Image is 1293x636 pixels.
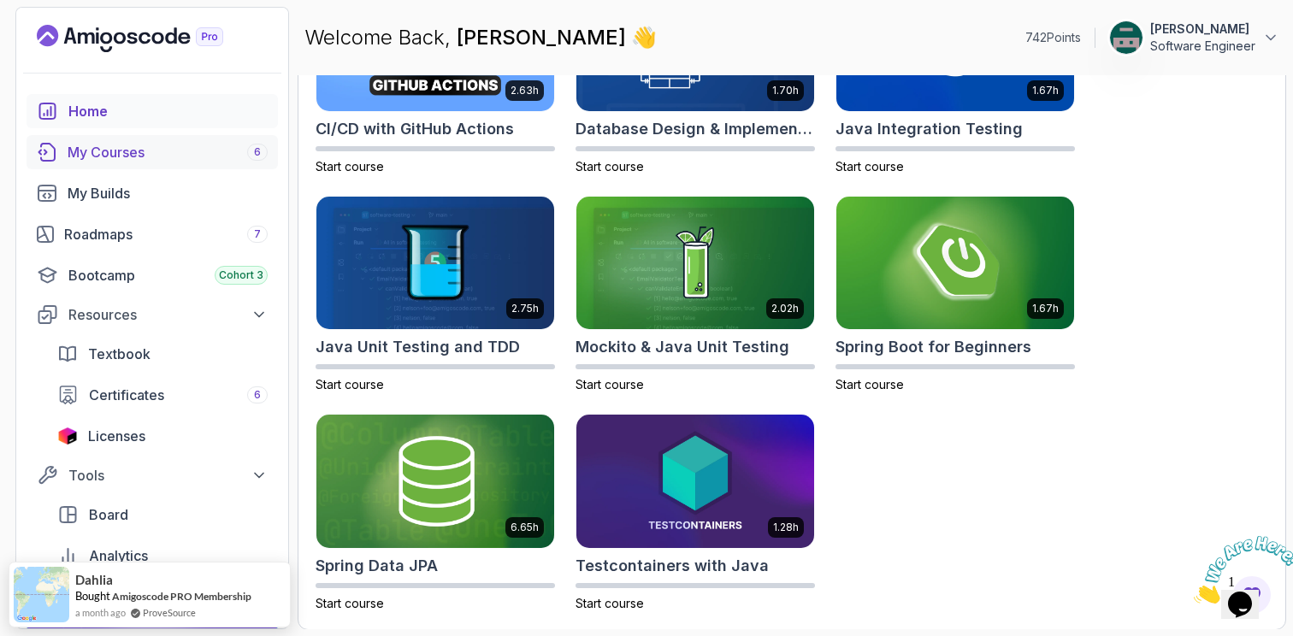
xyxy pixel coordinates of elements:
[27,299,278,330] button: Resources
[773,521,799,534] p: 1.28h
[27,460,278,491] button: Tools
[89,504,128,525] span: Board
[14,567,69,622] img: provesource social proof notification image
[89,385,164,405] span: Certificates
[304,24,657,51] p: Welcome Back,
[772,84,799,97] p: 1.70h
[576,414,815,612] a: Testcontainers with Java card1.28hTestcontainers with JavaStart course
[47,378,278,412] a: certificates
[316,335,520,359] h2: Java Unit Testing and TDD
[835,335,1031,359] h2: Spring Boot for Beginners
[27,217,278,251] a: roadmaps
[576,335,789,359] h2: Mockito & Java Unit Testing
[64,224,268,244] div: Roadmaps
[316,117,514,141] h2: CI/CD with GitHub Actions
[68,304,268,325] div: Resources
[75,573,113,587] span: Dahlia
[68,101,268,121] div: Home
[1150,38,1255,55] p: Software Engineer
[143,605,196,620] a: ProveSource
[47,419,278,453] a: licenses
[576,159,644,174] span: Start course
[27,94,278,128] a: home
[316,415,554,548] img: Spring Data JPA card
[47,498,278,532] a: board
[7,7,14,21] span: 1
[316,197,554,330] img: Java Unit Testing and TDD card
[835,196,1075,394] a: Spring Boot for Beginners card1.67hSpring Boot for BeginnersStart course
[576,377,644,392] span: Start course
[316,377,384,392] span: Start course
[1032,302,1059,315] p: 1.67h
[68,465,268,486] div: Tools
[576,117,815,141] h2: Database Design & Implementation
[27,258,278,292] a: bootcamp
[771,302,799,315] p: 2.02h
[457,25,631,50] span: [PERSON_NAME]
[27,135,278,169] a: courses
[88,344,151,364] span: Textbook
[316,159,384,174] span: Start course
[835,117,1023,141] h2: Java Integration Testing
[576,196,815,394] a: Mockito & Java Unit Testing card2.02hMockito & Java Unit TestingStart course
[835,159,904,174] span: Start course
[88,426,145,446] span: Licenses
[316,596,384,610] span: Start course
[316,554,438,578] h2: Spring Data JPA
[68,142,268,162] div: My Courses
[316,414,555,612] a: Spring Data JPA card6.65hSpring Data JPAStart course
[576,415,814,548] img: Testcontainers with Java card
[576,554,769,578] h2: Testcontainers with Java
[316,196,555,394] a: Java Unit Testing and TDD card2.75hJava Unit Testing and TDDStart course
[1032,84,1059,97] p: 1.67h
[37,25,263,52] a: Landing page
[75,589,110,603] span: Bought
[836,197,1074,330] img: Spring Boot for Beginners card
[7,7,113,74] img: Chat attention grabber
[576,197,814,330] img: Mockito & Java Unit Testing card
[27,176,278,210] a: builds
[1025,29,1081,46] p: 742 Points
[511,302,539,315] p: 2.75h
[89,545,148,566] span: Analytics
[75,605,126,620] span: a month ago
[47,539,278,573] a: analytics
[254,388,261,402] span: 6
[511,521,539,534] p: 6.65h
[47,337,278,371] a: textbook
[576,596,644,610] span: Start course
[631,24,657,51] span: 👋
[1110,21,1142,54] img: user profile image
[254,227,261,241] span: 7
[68,265,268,286] div: Bootcamp
[219,268,263,282] span: Cohort 3
[68,183,268,203] div: My Builds
[57,427,78,445] img: jetbrains icon
[112,590,251,603] a: Amigoscode PRO Membership
[1109,21,1279,55] button: user profile image[PERSON_NAME]Software Engineer
[1150,21,1255,38] p: [PERSON_NAME]
[835,377,904,392] span: Start course
[1187,529,1293,610] iframe: chat widget
[254,145,261,159] span: 6
[511,84,539,97] p: 2.63h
